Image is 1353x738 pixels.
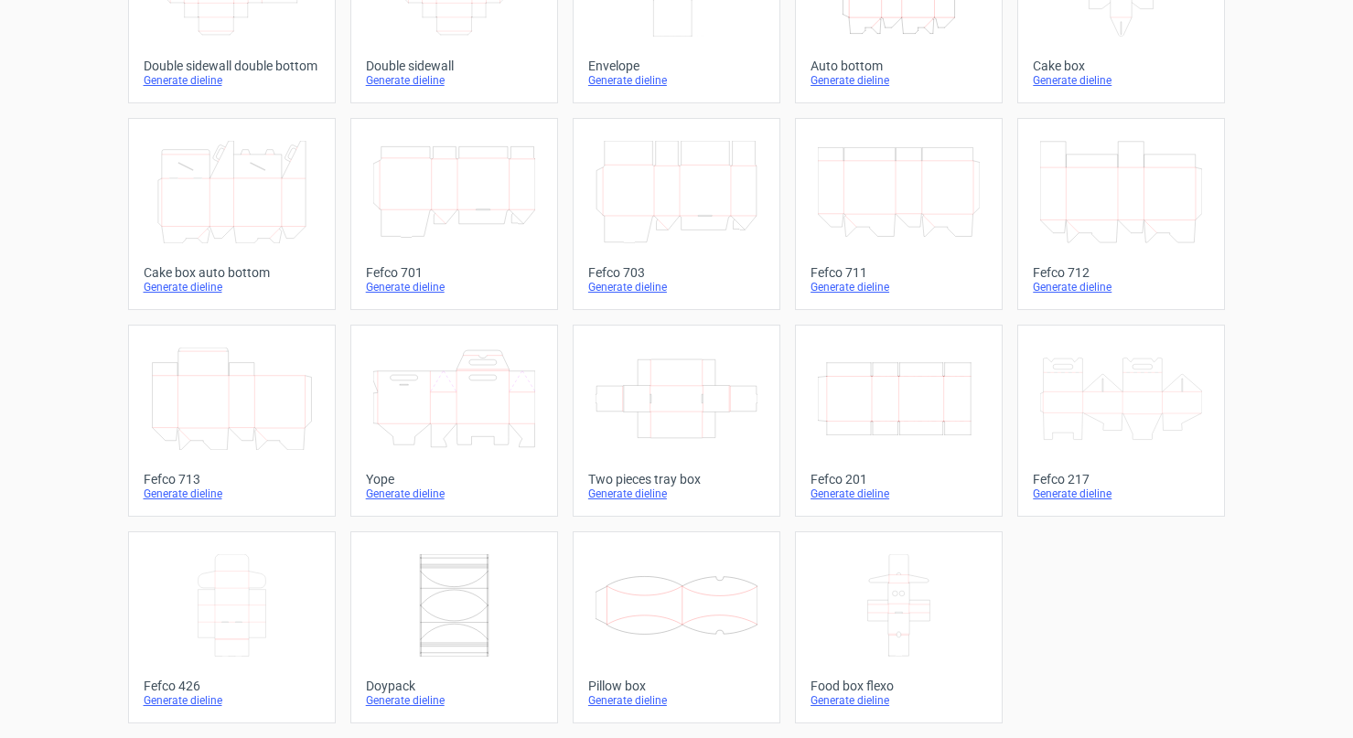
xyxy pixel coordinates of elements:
[811,59,987,73] div: Auto bottom
[366,487,542,501] div: Generate dieline
[795,325,1003,517] a: Fefco 201Generate dieline
[1017,118,1225,310] a: Fefco 712Generate dieline
[1033,487,1209,501] div: Generate dieline
[350,118,558,310] a: Fefco 701Generate dieline
[366,693,542,708] div: Generate dieline
[366,59,542,73] div: Double sidewall
[588,679,765,693] div: Pillow box
[588,472,765,487] div: Two pieces tray box
[350,531,558,723] a: DoypackGenerate dieline
[128,325,336,517] a: Fefco 713Generate dieline
[366,472,542,487] div: Yope
[128,531,336,723] a: Fefco 426Generate dieline
[811,679,987,693] div: Food box flexo
[366,679,542,693] div: Doypack
[366,73,542,88] div: Generate dieline
[811,265,987,280] div: Fefco 711
[1017,325,1225,517] a: Fefco 217Generate dieline
[573,118,780,310] a: Fefco 703Generate dieline
[811,487,987,501] div: Generate dieline
[144,59,320,73] div: Double sidewall double bottom
[811,693,987,708] div: Generate dieline
[1033,59,1209,73] div: Cake box
[573,531,780,723] a: Pillow boxGenerate dieline
[795,118,1003,310] a: Fefco 711Generate dieline
[811,472,987,487] div: Fefco 201
[588,73,765,88] div: Generate dieline
[811,280,987,294] div: Generate dieline
[366,280,542,294] div: Generate dieline
[588,59,765,73] div: Envelope
[366,265,542,280] div: Fefco 701
[588,265,765,280] div: Fefco 703
[573,325,780,517] a: Two pieces tray boxGenerate dieline
[588,487,765,501] div: Generate dieline
[795,531,1003,723] a: Food box flexoGenerate dieline
[144,693,320,708] div: Generate dieline
[144,280,320,294] div: Generate dieline
[144,679,320,693] div: Fefco 426
[1033,265,1209,280] div: Fefco 712
[588,693,765,708] div: Generate dieline
[350,325,558,517] a: YopeGenerate dieline
[811,73,987,88] div: Generate dieline
[1033,472,1209,487] div: Fefco 217
[144,472,320,487] div: Fefco 713
[588,280,765,294] div: Generate dieline
[144,265,320,280] div: Cake box auto bottom
[144,73,320,88] div: Generate dieline
[144,487,320,501] div: Generate dieline
[1033,73,1209,88] div: Generate dieline
[1033,280,1209,294] div: Generate dieline
[128,118,336,310] a: Cake box auto bottomGenerate dieline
